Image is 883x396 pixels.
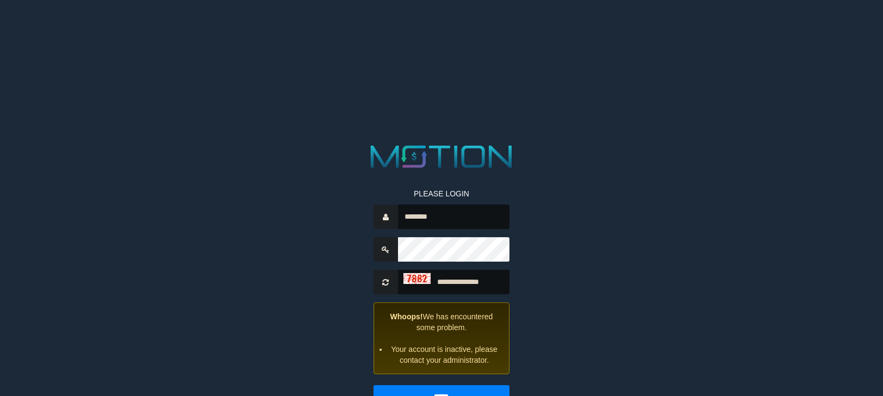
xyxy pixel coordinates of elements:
[364,141,519,172] img: MOTION_logo.png
[388,344,501,366] li: Your account is inactive, please contact your administrator.
[374,188,510,199] p: PLEASE LOGIN
[403,273,431,284] img: captcha
[390,312,423,321] strong: Whoops!
[374,302,510,374] div: We has encountered some problem.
